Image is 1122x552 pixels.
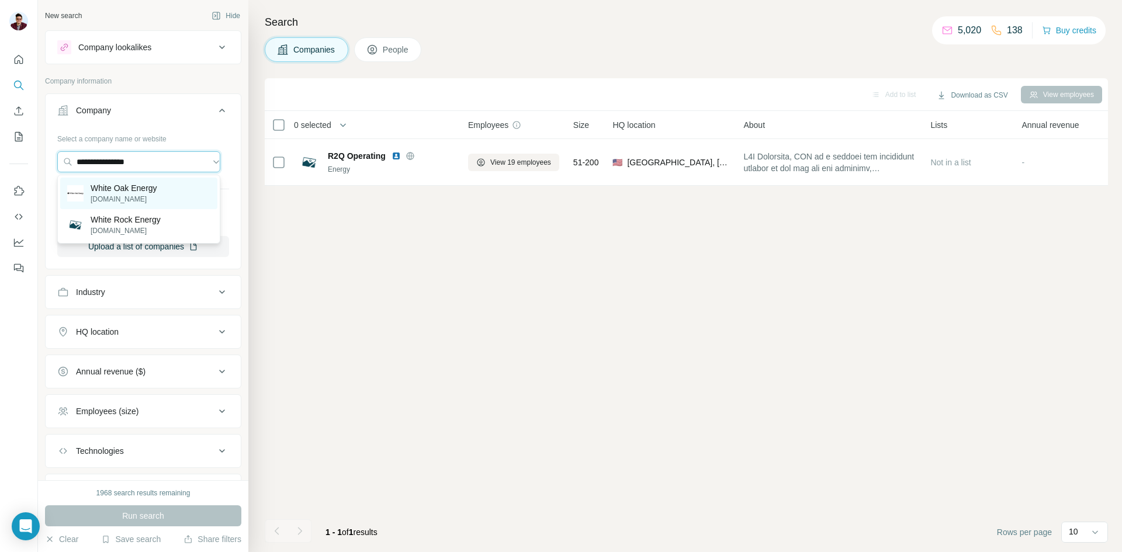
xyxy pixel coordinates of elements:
[325,527,378,537] span: results
[328,164,454,175] div: Energy
[958,23,981,37] p: 5,020
[76,105,111,116] div: Company
[78,41,151,53] div: Company lookalikes
[9,75,28,96] button: Search
[9,100,28,121] button: Enrich CSV
[45,76,241,86] p: Company information
[46,278,241,306] button: Industry
[45,533,78,545] button: Clear
[91,225,161,236] p: [DOMAIN_NAME]
[294,119,331,131] span: 0 selected
[349,527,354,537] span: 1
[183,533,241,545] button: Share filters
[46,96,241,129] button: Company
[342,527,349,537] span: of
[91,194,157,204] p: [DOMAIN_NAME]
[1069,526,1078,537] p: 10
[9,258,28,279] button: Feedback
[490,157,551,168] span: View 19 employees
[57,129,229,144] div: Select a company name or website
[9,206,28,227] button: Use Surfe API
[9,180,28,202] button: Use Surfe on LinkedIn
[46,318,241,346] button: HQ location
[76,286,105,298] div: Industry
[1042,22,1096,39] button: Buy credits
[9,232,28,253] button: Dashboard
[328,150,386,162] span: R2Q Operating
[627,157,729,168] span: [GEOGRAPHIC_DATA], [US_STATE]
[46,437,241,465] button: Technologies
[46,477,241,505] button: Keywords
[76,326,119,338] div: HQ location
[46,397,241,425] button: Employees (size)
[392,151,401,161] img: LinkedIn logo
[9,49,28,70] button: Quick start
[46,33,241,61] button: Company lookalikes
[9,12,28,30] img: Avatar
[46,357,241,386] button: Annual revenue ($)
[96,488,191,498] div: 1968 search results remaining
[325,527,342,537] span: 1 - 1
[383,44,410,55] span: People
[265,14,1108,30] h4: Search
[293,44,336,55] span: Companies
[76,366,146,377] div: Annual revenue ($)
[57,236,229,257] button: Upload a list of companies
[743,151,916,174] span: L4I Dolorsita, CON ad e seddoei tem incididunt utlabor et dol mag ali eni adminimv, quisnostrude ...
[997,526,1052,538] span: Rows per page
[300,153,318,172] img: Logo of R2Q Operating
[67,217,84,233] img: White Rock Energy
[91,182,157,194] p: White Oak Energy
[743,119,765,131] span: About
[9,126,28,147] button: My lists
[468,119,508,131] span: Employees
[612,119,655,131] span: HQ location
[76,445,124,457] div: Technologies
[12,512,40,540] div: Open Intercom Messenger
[930,119,947,131] span: Lists
[1021,119,1079,131] span: Annual revenue
[930,158,971,167] span: Not in a list
[573,119,589,131] span: Size
[1007,23,1023,37] p: 138
[91,214,161,225] p: White Rock Energy
[101,533,161,545] button: Save search
[76,405,138,417] div: Employees (size)
[573,157,599,168] span: 51-200
[468,154,559,171] button: View 19 employees
[612,157,622,168] span: 🇺🇸
[67,185,84,202] img: White Oak Energy
[929,86,1016,104] button: Download as CSV
[1021,158,1024,167] span: -
[203,7,248,25] button: Hide
[45,11,82,21] div: New search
